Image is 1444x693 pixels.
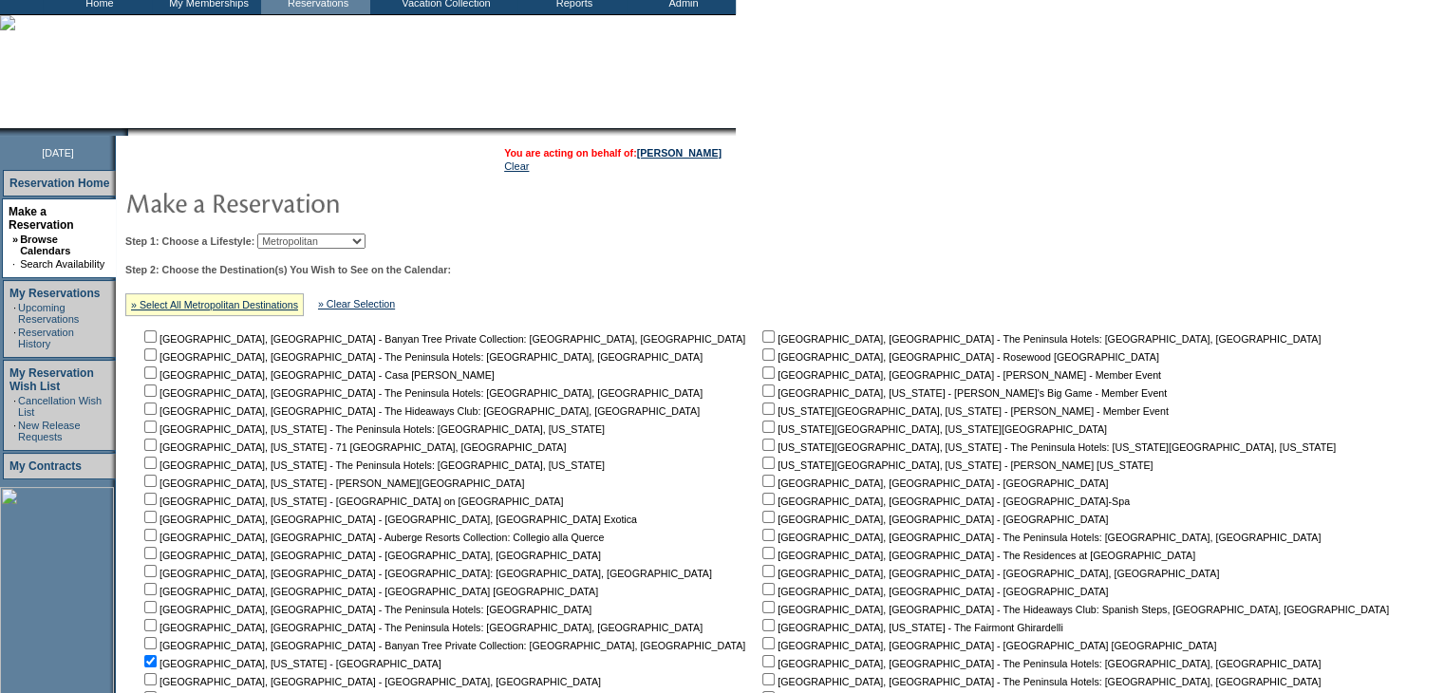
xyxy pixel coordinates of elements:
[141,387,703,399] nobr: [GEOGRAPHIC_DATA], [GEOGRAPHIC_DATA] - The Peninsula Hotels: [GEOGRAPHIC_DATA], [GEOGRAPHIC_DATA]
[141,550,601,561] nobr: [GEOGRAPHIC_DATA], [GEOGRAPHIC_DATA] - [GEOGRAPHIC_DATA], [GEOGRAPHIC_DATA]
[759,441,1336,453] nobr: [US_STATE][GEOGRAPHIC_DATA], [US_STATE] - The Peninsula Hotels: [US_STATE][GEOGRAPHIC_DATA], [US_...
[141,658,441,669] nobr: [GEOGRAPHIC_DATA], [US_STATE] - [GEOGRAPHIC_DATA]
[141,496,563,507] nobr: [GEOGRAPHIC_DATA], [US_STATE] - [GEOGRAPHIC_DATA] on [GEOGRAPHIC_DATA]
[141,586,598,597] nobr: [GEOGRAPHIC_DATA], [GEOGRAPHIC_DATA] - [GEOGRAPHIC_DATA] [GEOGRAPHIC_DATA]
[504,147,722,159] span: You are acting on behalf of:
[141,568,712,579] nobr: [GEOGRAPHIC_DATA], [GEOGRAPHIC_DATA] - [GEOGRAPHIC_DATA]: [GEOGRAPHIC_DATA], [GEOGRAPHIC_DATA]
[141,369,495,381] nobr: [GEOGRAPHIC_DATA], [GEOGRAPHIC_DATA] - Casa [PERSON_NAME]
[12,234,18,245] b: »
[42,147,74,159] span: [DATE]
[20,234,70,256] a: Browse Calendars
[18,327,74,349] a: Reservation History
[759,604,1389,615] nobr: [GEOGRAPHIC_DATA], [GEOGRAPHIC_DATA] - The Hideaways Club: Spanish Steps, [GEOGRAPHIC_DATA], [GEO...
[141,405,700,417] nobr: [GEOGRAPHIC_DATA], [GEOGRAPHIC_DATA] - The Hideaways Club: [GEOGRAPHIC_DATA], [GEOGRAPHIC_DATA]
[122,128,128,136] img: promoShadowLeftCorner.gif
[318,298,395,309] a: » Clear Selection
[125,235,254,247] b: Step 1: Choose a Lifestyle:
[141,351,703,363] nobr: [GEOGRAPHIC_DATA], [GEOGRAPHIC_DATA] - The Peninsula Hotels: [GEOGRAPHIC_DATA], [GEOGRAPHIC_DATA]
[125,264,451,275] b: Step 2: Choose the Destination(s) You Wish to See on the Calendar:
[141,423,605,435] nobr: [GEOGRAPHIC_DATA], [US_STATE] - The Peninsula Hotels: [GEOGRAPHIC_DATA], [US_STATE]
[18,302,79,325] a: Upcoming Reservations
[759,478,1108,489] nobr: [GEOGRAPHIC_DATA], [GEOGRAPHIC_DATA] - [GEOGRAPHIC_DATA]
[18,395,102,418] a: Cancellation Wish List
[13,327,16,349] td: ·
[759,622,1062,633] nobr: [GEOGRAPHIC_DATA], [US_STATE] - The Fairmont Ghirardelli
[131,299,298,310] a: » Select All Metropolitan Destinations
[13,395,16,418] td: ·
[141,478,524,489] nobr: [GEOGRAPHIC_DATA], [US_STATE] - [PERSON_NAME][GEOGRAPHIC_DATA]
[759,387,1167,399] nobr: [GEOGRAPHIC_DATA], [US_STATE] - [PERSON_NAME]'s Big Game - Member Event
[9,205,74,232] a: Make a Reservation
[141,622,703,633] nobr: [GEOGRAPHIC_DATA], [GEOGRAPHIC_DATA] - The Peninsula Hotels: [GEOGRAPHIC_DATA], [GEOGRAPHIC_DATA]
[9,177,109,190] a: Reservation Home
[637,147,722,159] a: [PERSON_NAME]
[759,496,1130,507] nobr: [GEOGRAPHIC_DATA], [GEOGRAPHIC_DATA] - [GEOGRAPHIC_DATA]-Spa
[9,366,94,393] a: My Reservation Wish List
[759,550,1195,561] nobr: [GEOGRAPHIC_DATA], [GEOGRAPHIC_DATA] - The Residences at [GEOGRAPHIC_DATA]
[759,676,1321,687] nobr: [GEOGRAPHIC_DATA], [GEOGRAPHIC_DATA] - The Peninsula Hotels: [GEOGRAPHIC_DATA], [GEOGRAPHIC_DATA]
[759,369,1161,381] nobr: [GEOGRAPHIC_DATA], [GEOGRAPHIC_DATA] - [PERSON_NAME] - Member Event
[759,568,1219,579] nobr: [GEOGRAPHIC_DATA], [GEOGRAPHIC_DATA] - [GEOGRAPHIC_DATA], [GEOGRAPHIC_DATA]
[141,514,637,525] nobr: [GEOGRAPHIC_DATA], [GEOGRAPHIC_DATA] - [GEOGRAPHIC_DATA], [GEOGRAPHIC_DATA] Exotica
[20,258,104,270] a: Search Availability
[141,676,601,687] nobr: [GEOGRAPHIC_DATA], [GEOGRAPHIC_DATA] - [GEOGRAPHIC_DATA], [GEOGRAPHIC_DATA]
[759,459,1153,471] nobr: [US_STATE][GEOGRAPHIC_DATA], [US_STATE] - [PERSON_NAME] [US_STATE]
[13,302,16,325] td: ·
[759,333,1321,345] nobr: [GEOGRAPHIC_DATA], [GEOGRAPHIC_DATA] - The Peninsula Hotels: [GEOGRAPHIC_DATA], [GEOGRAPHIC_DATA]
[18,420,80,442] a: New Release Requests
[9,287,100,300] a: My Reservations
[141,640,745,651] nobr: [GEOGRAPHIC_DATA], [GEOGRAPHIC_DATA] - Banyan Tree Private Collection: [GEOGRAPHIC_DATA], [GEOGRA...
[128,128,130,136] img: blank.gif
[141,604,591,615] nobr: [GEOGRAPHIC_DATA], [GEOGRAPHIC_DATA] - The Peninsula Hotels: [GEOGRAPHIC_DATA]
[141,441,566,453] nobr: [GEOGRAPHIC_DATA], [US_STATE] - 71 [GEOGRAPHIC_DATA], [GEOGRAPHIC_DATA]
[504,160,529,172] a: Clear
[759,658,1321,669] nobr: [GEOGRAPHIC_DATA], [GEOGRAPHIC_DATA] - The Peninsula Hotels: [GEOGRAPHIC_DATA], [GEOGRAPHIC_DATA]
[12,258,18,270] td: ·
[759,405,1169,417] nobr: [US_STATE][GEOGRAPHIC_DATA], [US_STATE] - [PERSON_NAME] - Member Event
[141,532,604,543] nobr: [GEOGRAPHIC_DATA], [GEOGRAPHIC_DATA] - Auberge Resorts Collection: Collegio alla Querce
[141,333,745,345] nobr: [GEOGRAPHIC_DATA], [GEOGRAPHIC_DATA] - Banyan Tree Private Collection: [GEOGRAPHIC_DATA], [GEOGRA...
[9,459,82,473] a: My Contracts
[759,640,1216,651] nobr: [GEOGRAPHIC_DATA], [GEOGRAPHIC_DATA] - [GEOGRAPHIC_DATA] [GEOGRAPHIC_DATA]
[759,514,1108,525] nobr: [GEOGRAPHIC_DATA], [GEOGRAPHIC_DATA] - [GEOGRAPHIC_DATA]
[13,420,16,442] td: ·
[141,459,605,471] nobr: [GEOGRAPHIC_DATA], [US_STATE] - The Peninsula Hotels: [GEOGRAPHIC_DATA], [US_STATE]
[759,423,1107,435] nobr: [US_STATE][GEOGRAPHIC_DATA], [US_STATE][GEOGRAPHIC_DATA]
[759,586,1108,597] nobr: [GEOGRAPHIC_DATA], [GEOGRAPHIC_DATA] - [GEOGRAPHIC_DATA]
[759,532,1321,543] nobr: [GEOGRAPHIC_DATA], [GEOGRAPHIC_DATA] - The Peninsula Hotels: [GEOGRAPHIC_DATA], [GEOGRAPHIC_DATA]
[759,351,1158,363] nobr: [GEOGRAPHIC_DATA], [GEOGRAPHIC_DATA] - Rosewood [GEOGRAPHIC_DATA]
[125,183,505,221] img: pgTtlMakeReservation.gif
